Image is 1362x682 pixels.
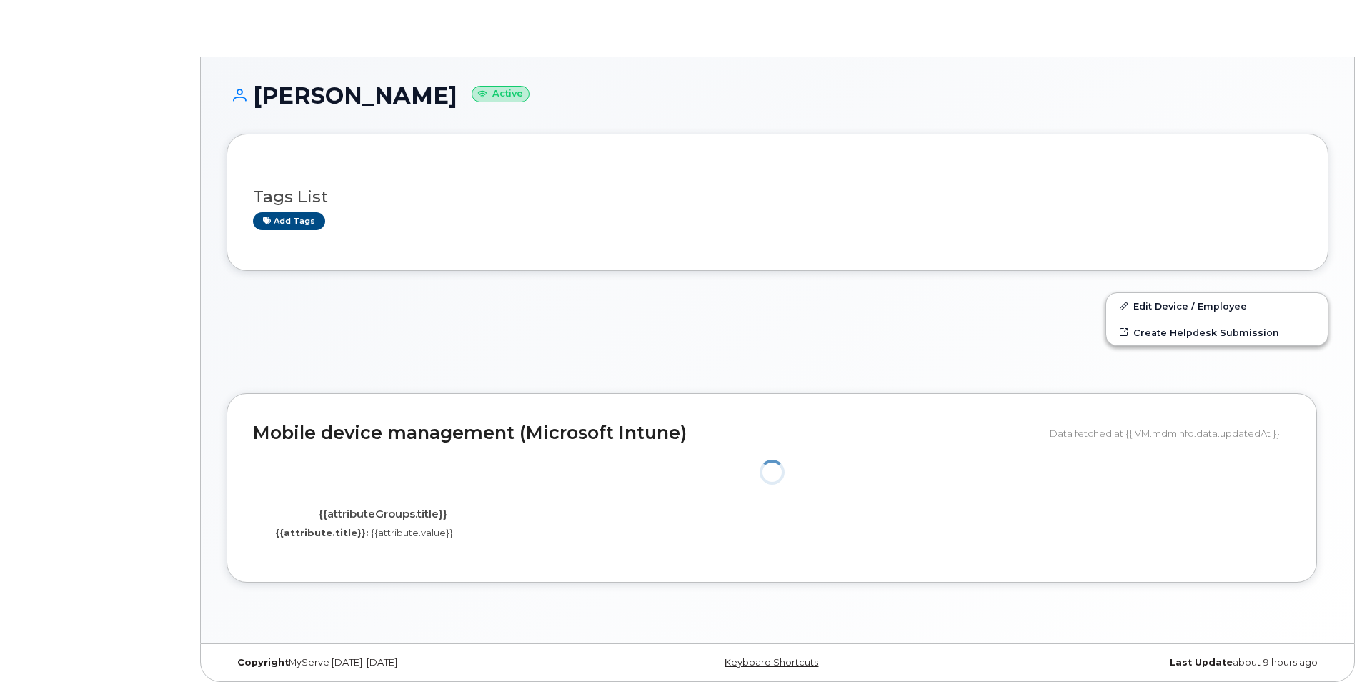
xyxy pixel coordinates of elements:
[371,527,453,538] span: {{attribute.value}}
[253,423,1039,443] h2: Mobile device management (Microsoft Intune)
[961,657,1328,668] div: about 9 hours ago
[275,526,369,540] label: {{attribute.title}}:
[472,86,530,102] small: Active
[1170,657,1233,668] strong: Last Update
[237,657,289,668] strong: Copyright
[725,657,818,668] a: Keyboard Shortcuts
[1050,420,1291,447] div: Data fetched at {{ VM.mdmInfo.data.updatedAt }}
[253,188,1302,206] h3: Tags List
[253,212,325,230] a: Add tags
[1106,320,1328,345] a: Create Helpdesk Submission
[264,508,502,520] h4: {{attributeGroups.title}}
[1106,293,1328,319] a: Edit Device / Employee
[227,657,594,668] div: MyServe [DATE]–[DATE]
[227,83,1328,108] h1: [PERSON_NAME]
